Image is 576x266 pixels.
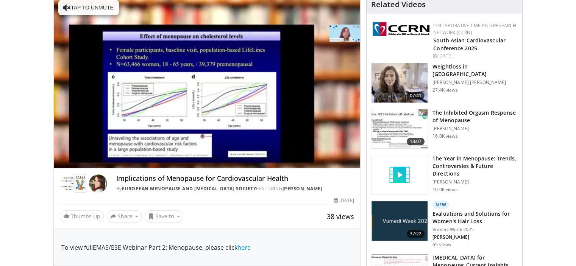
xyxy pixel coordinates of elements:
h3: The Year in Menopause: Trends, Controversies & Future Directions [432,155,518,177]
h3: Evaluations and Solutions for Women's Hair Loss [432,210,518,225]
img: European Menopause and Andropause Society [60,174,86,193]
a: South Asian Cardiovascular Conference 2025 [433,37,506,52]
img: video_placeholder_short.svg [372,155,428,194]
span: 37:22 [407,230,425,238]
p: 10.0K views [432,187,457,193]
p: 27.4K views [432,87,457,93]
img: 4dd4c714-532f-44da-96b3-d887f22c4efa.jpg.150x105_q85_crop-smart_upscale.jpg [372,201,428,241]
p: [PERSON_NAME] [432,234,518,240]
a: here [237,243,251,252]
div: [DATE] [334,197,354,204]
p: [PERSON_NAME] [PERSON_NAME] [432,79,518,86]
a: 37:22 New Evaluations and Solutions for Women's Hair Loss Vumedi Week 2025 [PERSON_NAME] 65 views [371,201,518,248]
a: 07:41 Weightloss in [GEOGRAPHIC_DATA] [PERSON_NAME] [PERSON_NAME] 27.4K views [371,63,518,103]
p: New [432,201,449,208]
span: 38 views [327,212,354,221]
span: To view full [61,243,93,252]
div: [DATE] [433,53,516,59]
img: 283c0f17-5e2d-42ba-a87c-168d447cdba4.150x105_q85_crop-smart_upscale.jpg [372,109,428,149]
p: EMAS/ESE Webinar Part 2: Menopause [61,243,353,252]
p: 16.0K views [432,133,457,139]
img: a04ee3ba-8487-4636-b0fb-5e8d268f3737.png.150x105_q85_autocrop_double_scale_upscale_version-0.2.png [373,22,429,36]
p: [PERSON_NAME] [432,179,518,185]
div: By FEATURING [116,185,354,192]
p: Vumedi Week 2025 [432,227,518,233]
a: 18:07 The Inhibited Orgasm Response of Menopause [PERSON_NAME] 16.0K views [371,109,518,149]
img: 9983fed1-7565-45be-8934-aef1103ce6e2.150x105_q85_crop-smart_upscale.jpg [372,63,428,103]
span: 18:07 [407,138,425,145]
p: [PERSON_NAME] [432,126,518,132]
span: 07:41 [407,92,425,100]
a: [PERSON_NAME] [283,185,323,192]
p: 65 views [432,242,451,248]
a: The Year in Menopause: Trends, Controversies & Future Directions [PERSON_NAME] 10.0K views [371,155,518,195]
button: Share [107,210,142,222]
img: Avatar [89,174,107,193]
h4: Implications of Menopause for Cardiovascular Health [116,174,354,183]
h3: The Inhibited Orgasm Response of Menopause [432,109,518,124]
h3: Weightloss in [GEOGRAPHIC_DATA] [432,63,518,78]
a: Thumbs Up [60,210,104,222]
a: Collaborative CME and Research Network (CCRN) [433,22,516,36]
a: European Menopause and [MEDICAL_DATA] Society [122,185,256,192]
button: Save to [145,210,183,222]
span: , please click [202,243,237,252]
